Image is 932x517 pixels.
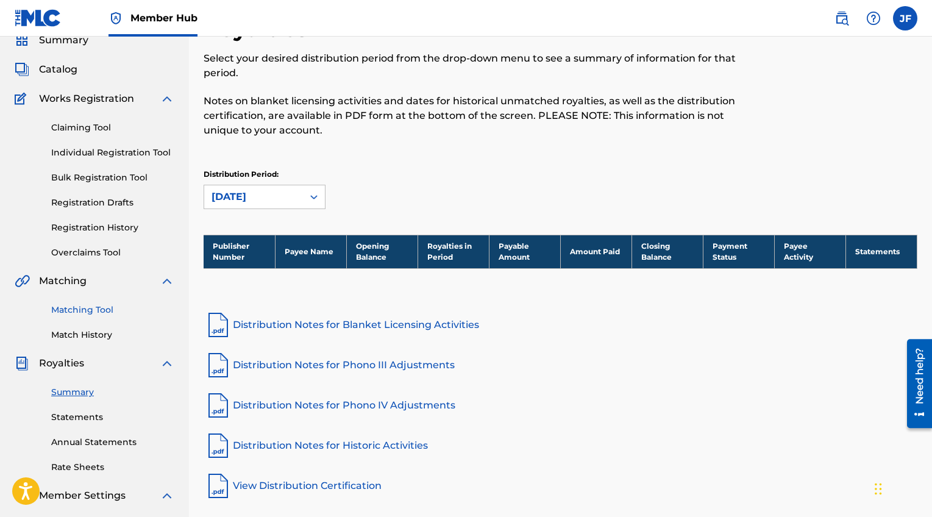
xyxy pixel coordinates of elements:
p: Select your desired distribution period from the drop-down menu to see a summary of information f... [204,51,753,80]
img: Catalog [15,62,29,77]
span: Member Settings [39,488,126,503]
th: Payment Status [703,235,774,268]
div: User Menu [893,6,917,30]
a: Matching Tool [51,304,174,316]
a: CatalogCatalog [15,62,77,77]
img: expand [160,91,174,106]
span: Matching [39,274,87,288]
div: Help [861,6,886,30]
img: expand [160,274,174,288]
img: expand [160,488,174,503]
th: Payee Activity [774,235,845,268]
th: Royalties in Period [418,235,489,268]
iframe: Chat Widget [871,458,932,517]
img: pdf [204,391,233,420]
div: Drag [875,471,882,507]
a: Bulk Registration Tool [51,171,174,184]
img: Royalties [15,356,29,371]
img: expand [160,356,174,371]
img: pdf [204,351,233,380]
span: Member Hub [130,11,197,25]
a: Distribution Notes for Historic Activities [204,431,917,460]
th: Opening Balance [346,235,418,268]
a: Summary [51,386,174,399]
a: Registration History [51,221,174,234]
img: Summary [15,33,29,48]
th: Amount Paid [560,235,631,268]
th: Closing Balance [631,235,703,268]
th: Statements [845,235,917,268]
img: pdf [204,310,233,340]
a: Match History [51,329,174,341]
p: Notes on blanket licensing activities and dates for historical unmatched royalties, as well as th... [204,94,753,138]
th: Payable Amount [489,235,560,268]
img: pdf [204,431,233,460]
a: Annual Statements [51,436,174,449]
a: Individual Registration Tool [51,146,174,159]
span: Royalties [39,356,84,371]
th: Payee Name [275,235,346,268]
a: Distribution Notes for Phono III Adjustments [204,351,917,380]
th: Publisher Number [204,235,275,268]
a: Distribution Notes for Blanket Licensing Activities [204,310,917,340]
img: MLC Logo [15,9,62,27]
a: Registration Drafts [51,196,174,209]
div: [DATE] [212,190,296,204]
a: Rate Sheets [51,461,174,474]
a: Overclaims Tool [51,246,174,259]
a: SummarySummary [15,33,88,48]
p: Distribution Period: [204,169,325,180]
a: Distribution Notes for Phono IV Adjustments [204,391,917,420]
span: Catalog [39,62,77,77]
iframe: Resource Center [898,335,932,433]
img: help [866,11,881,26]
a: Statements [51,411,174,424]
img: search [834,11,849,26]
span: Summary [39,33,88,48]
img: Matching [15,274,30,288]
a: Public Search [830,6,854,30]
span: Works Registration [39,91,134,106]
img: pdf [204,471,233,501]
img: Works Registration [15,91,30,106]
img: Top Rightsholder [108,11,123,26]
a: View Distribution Certification [204,471,917,501]
a: Claiming Tool [51,121,174,134]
